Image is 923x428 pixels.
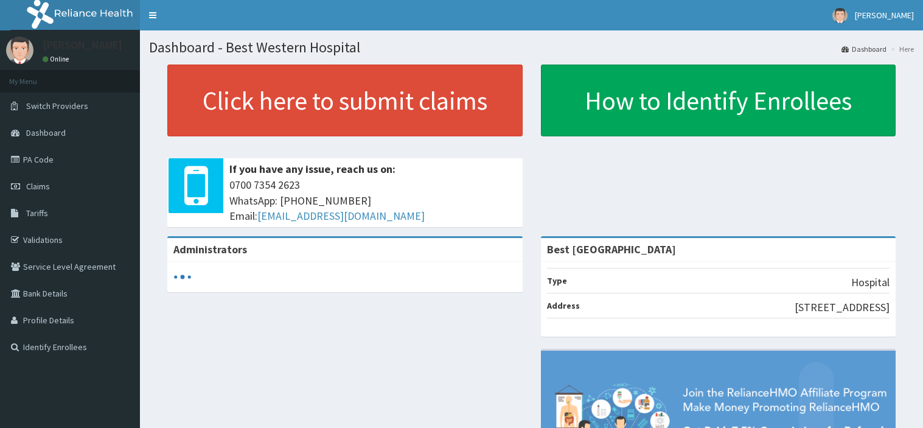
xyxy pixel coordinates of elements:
[173,268,192,286] svg: audio-loading
[257,209,425,223] a: [EMAIL_ADDRESS][DOMAIN_NAME]
[26,181,50,192] span: Claims
[841,44,886,54] a: Dashboard
[167,65,523,136] a: Click here to submit claims
[43,40,122,51] p: [PERSON_NAME]
[888,44,914,54] li: Here
[26,127,66,138] span: Dashboard
[547,300,580,311] b: Address
[149,40,914,55] h1: Dashboard - Best Western Hospital
[43,55,72,63] a: Online
[173,242,247,256] b: Administrators
[547,275,567,286] b: Type
[547,242,676,256] strong: Best [GEOGRAPHIC_DATA]
[855,10,914,21] span: [PERSON_NAME]
[229,162,395,176] b: If you have any issue, reach us on:
[541,65,896,136] a: How to Identify Enrollees
[851,275,890,290] p: Hospital
[832,8,848,23] img: User Image
[229,177,517,224] span: 0700 7354 2623 WhatsApp: [PHONE_NUMBER] Email:
[26,208,48,219] span: Tariffs
[795,300,890,315] p: [STREET_ADDRESS]
[6,37,33,64] img: User Image
[26,100,88,111] span: Switch Providers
